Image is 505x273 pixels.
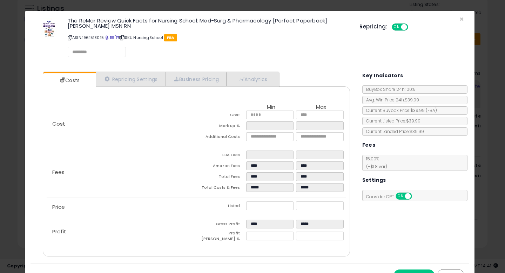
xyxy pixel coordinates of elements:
span: × [459,14,464,24]
a: Your listing only [115,35,119,40]
span: FBA [164,34,177,41]
a: Repricing Settings [96,72,165,86]
span: (+$1.8 var) [363,164,387,169]
p: Price [47,204,196,210]
td: Mark up % [196,121,246,132]
h5: Fees [362,141,376,149]
h5: Repricing: [359,24,388,29]
p: Profit [47,229,196,234]
td: Profit [PERSON_NAME] % [196,231,246,244]
td: FBA Fees [196,151,246,161]
span: BuyBox Share 24h: 100% [363,86,415,92]
h5: Key Indicators [362,71,403,80]
th: Min [246,104,296,111]
td: Total Fees [196,172,246,183]
img: 41Do6245lLL._SL60_.jpg [41,18,57,39]
span: Avg. Win Price 24h: $39.99 [363,97,419,103]
td: Listed [196,201,246,212]
th: Max [296,104,346,111]
a: Business Pricing [165,72,227,86]
td: Cost [196,111,246,121]
span: Current Buybox Price: [363,107,437,113]
span: ON [392,24,401,30]
span: ( FBA ) [426,107,437,113]
h5: Settings [362,176,386,185]
p: Cost [47,121,196,127]
span: Current Landed Price: $39.99 [363,128,424,134]
a: BuyBox page [105,35,109,40]
p: Fees [47,169,196,175]
td: Gross Profit [196,220,246,231]
span: OFF [407,24,418,30]
span: OFF [411,193,422,199]
a: Analytics [227,72,278,86]
td: Total Costs & Fees [196,183,246,194]
td: Amazon Fees [196,161,246,172]
span: $39.99 [410,107,437,113]
a: Costs [43,73,95,87]
span: 15.00 % [363,156,387,169]
span: Current Listed Price: $39.99 [363,118,420,124]
h3: The ReMar Review Quick Facts for Nursing School: Med-Surg & Pharmacology [Perfect Paperback] [PER... [68,18,349,28]
span: Consider CPT: [363,194,421,200]
a: All offer listings [110,35,114,40]
p: ASIN: 1961518015 | SKU: NursingSchool [68,32,349,43]
td: Additional Costs [196,132,246,143]
span: ON [396,193,405,199]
